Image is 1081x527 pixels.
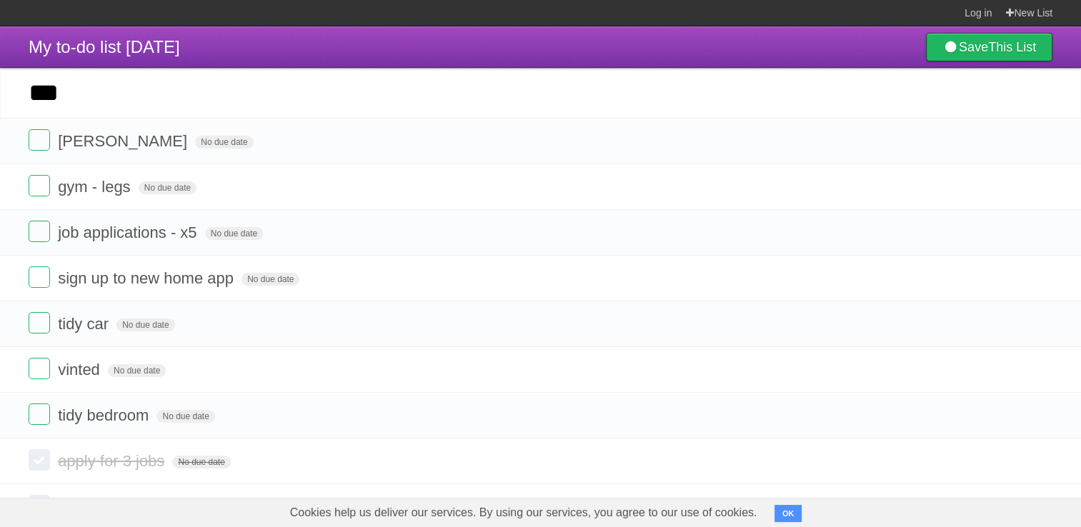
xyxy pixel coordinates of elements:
[58,269,237,287] span: sign up to new home app
[58,315,112,333] span: tidy car
[29,37,180,56] span: My to-do list [DATE]
[29,129,50,151] label: Done
[29,221,50,242] label: Done
[29,312,50,333] label: Done
[29,358,50,379] label: Done
[58,452,168,470] span: apply for 3 jobs
[988,40,1036,54] b: This List
[58,224,200,241] span: job applications - x5
[774,505,802,522] button: OK
[29,266,50,288] label: Done
[156,410,214,423] span: No due date
[29,449,50,471] label: Done
[139,181,196,194] span: No due date
[241,273,299,286] span: No due date
[29,175,50,196] label: Done
[276,498,772,527] span: Cookies help us deliver our services. By using our services, you agree to our use of cookies.
[29,495,50,516] label: Done
[58,132,191,150] span: [PERSON_NAME]
[926,33,1052,61] a: SaveThis List
[205,227,263,240] span: No due date
[58,178,134,196] span: gym - legs
[116,318,174,331] span: No due date
[172,456,230,468] span: No due date
[58,406,152,424] span: tidy bedroom
[29,403,50,425] label: Done
[195,136,253,149] span: No due date
[58,361,104,378] span: vinted
[108,364,166,377] span: No due date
